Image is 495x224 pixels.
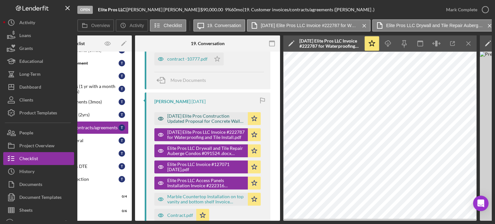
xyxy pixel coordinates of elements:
div: 9 % [225,7,231,12]
button: Checklist [3,152,74,165]
button: Elite Pros LLC Invoice #127071 [DATE].pdf [154,161,261,173]
div: 19. Conversation [191,41,225,46]
div: T [119,163,125,170]
button: Long-Term [3,68,74,81]
div: [DATE] Elite Pros LLC Invoice #222787 for Waterproofing and Tile Install.pdf [167,130,245,140]
div: Marble Countertop Installation on top vanity and bottom shelf Invoice #333567 [DATE] (1).pdf [167,194,245,204]
div: Sheets [19,204,33,218]
button: Product Templates [3,106,74,119]
div: Clients [19,93,33,108]
button: History [3,165,74,178]
div: [PERSON_NAME] [PERSON_NAME] | [127,7,200,12]
button: [DATE] Elite Pros LLC Invoice #222787 for Waterproofing and Tile Install.pdf [247,19,371,32]
button: Marble Countertop Installation on top vanity and bottom shelf Invoice #333567 [DATE] (1).pdf [154,193,261,206]
button: Elite Pros LLC Drywall and Tile Repair Auberge Condos #091524 .docx (1).pd_20250222_175713_0000.png [154,144,261,157]
button: Loans [3,29,74,42]
button: Mark Complete [440,3,492,16]
button: People [3,126,74,139]
div: T [119,60,125,66]
label: Elite Pros LLC Drywall and Tile Repair Auberge Condos #091524 .docx (1).pd_20250222_175713_0000.png [386,23,483,28]
button: Documents [3,178,74,191]
button: Overview [77,19,114,32]
div: $90,000.00 [200,7,225,12]
div: Contract.pdf [167,213,193,218]
div: T [119,112,125,118]
div: T [119,124,125,131]
div: [DATE] Elite Pros LLC Invoice #222787 for Waterproofing and Tile Install.pdf [299,38,361,49]
time: 2025-07-30 00:54 [191,99,206,104]
div: 0 / 4 [115,195,127,199]
button: Checklist [150,19,186,32]
button: Clients [3,93,74,106]
div: [DATE] Elite Pros Construction Updated Proposal for Concrete Wall Structure Buildout and Door Ins... [167,113,245,124]
button: [DATE] Elite Pros Construction Updated Proposal for Concrete Wall Structure Buildout and Door Ins... [154,112,261,125]
button: 19. Conversation [193,19,246,32]
div: | 19. Customer invoices/contracts/agreements ([PERSON_NAME] .) [243,7,374,12]
div: | [98,7,127,12]
div: Documents [19,178,42,192]
label: Activity [130,23,144,28]
div: Elite Pros LLC Drywall and Tile Repair Auberge Condos #091524 .docx (1).pd_20250222_175713_0000.png [167,146,245,156]
button: Sheets [3,204,74,217]
button: Document Templates [3,191,74,204]
label: [DATE] Elite Pros LLC Invoice #222787 for Waterproofing and Tile Install.pdf [261,23,357,28]
div: 0 / 6 [115,209,127,213]
button: Activity [116,19,148,32]
a: Activity [3,16,74,29]
div: People [19,126,33,141]
div: Mark Complete [446,3,477,16]
div: Open [77,6,93,14]
div: Elite Pros LLC Invoice #127071 [DATE].pdf [167,162,245,172]
button: Grants [3,42,74,55]
div: T [119,137,125,144]
button: Elite Pros LLC Access Panels Installation Invoice #222316 [DATE].pdf [154,177,261,190]
span: Move Documents [170,77,206,83]
div: T [119,150,125,157]
button: contract -10777.pdf [154,53,224,65]
label: 19. Conversation [207,23,241,28]
div: Educational [19,55,43,69]
div: [PERSON_NAME] [154,99,190,104]
div: T [119,99,125,105]
div: T [119,73,125,79]
div: contract -10777.pdf [167,56,208,62]
div: Checklist [19,152,38,167]
div: Project Overview [19,139,54,154]
button: Dashboard [3,81,74,93]
div: Grants [19,42,33,56]
button: Project Overview [3,139,74,152]
div: Activity [19,16,35,31]
button: Contract.pdf [154,209,209,222]
div: Dashboard [19,81,41,95]
div: Loans [19,29,31,44]
b: Elite Pros LLC [98,7,125,12]
div: T [119,86,125,92]
div: Document Templates [19,191,62,205]
div: Long-Term [19,68,41,82]
button: Educational [3,55,74,68]
label: Overview [91,23,110,28]
div: T [119,176,125,182]
button: [DATE] Elite Pros LLC Invoice #222787 for Waterproofing and Tile Install.pdf [154,128,261,141]
button: Move Documents [154,72,212,88]
div: Product Templates [19,106,57,121]
div: Open Intercom Messenger [473,196,489,211]
label: Checklist [164,23,182,28]
div: 60 mo [231,7,243,12]
div: History [19,165,34,180]
div: Elite Pros LLC Access Panels Installation Invoice #222316 [DATE].pdf [167,178,245,188]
